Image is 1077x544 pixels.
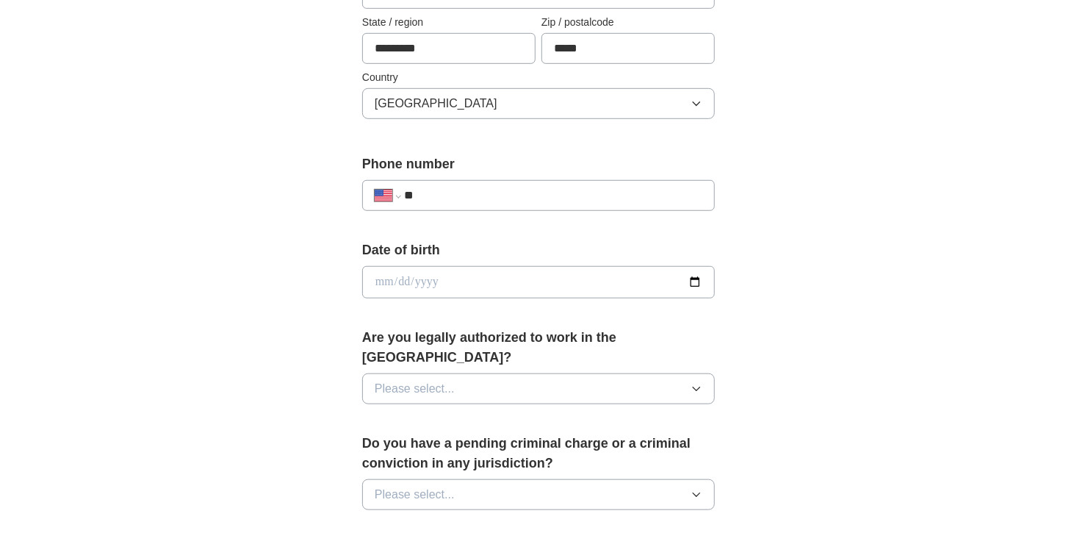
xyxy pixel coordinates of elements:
[362,88,715,119] button: [GEOGRAPHIC_DATA]
[362,15,536,30] label: State / region
[362,373,715,404] button: Please select...
[362,154,715,174] label: Phone number
[362,434,715,473] label: Do you have a pending criminal charge or a criminal conviction in any jurisdiction?
[362,328,715,368] label: Are you legally authorized to work in the [GEOGRAPHIC_DATA]?
[375,486,455,504] span: Please select...
[375,95,497,112] span: [GEOGRAPHIC_DATA]
[362,479,715,510] button: Please select...
[541,15,715,30] label: Zip / postalcode
[362,70,715,85] label: Country
[362,240,715,260] label: Date of birth
[375,380,455,398] span: Please select...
